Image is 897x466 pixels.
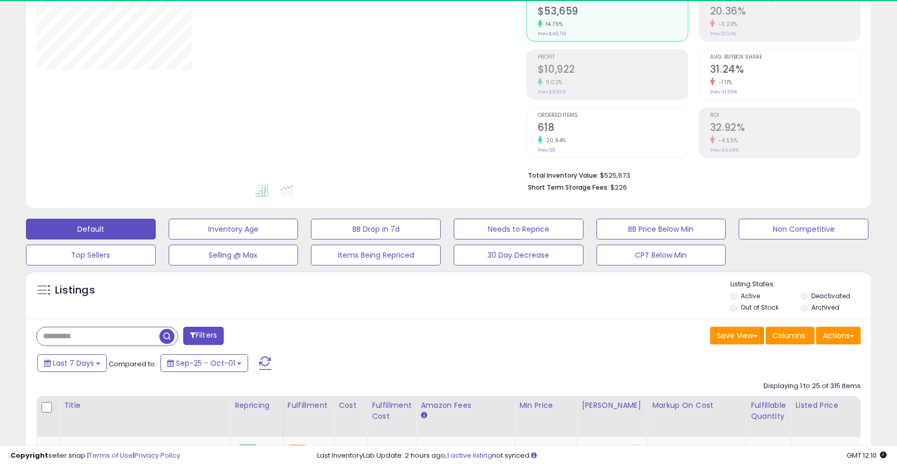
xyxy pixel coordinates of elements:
a: 1 active listing [447,450,492,460]
div: Listed Price [795,400,885,411]
button: Needs to Reprice [454,219,583,239]
button: Filters [183,327,224,345]
h2: 618 [538,122,688,136]
button: CPT Below Min [596,245,726,265]
div: Last InventoryLab Update: 2 hours ago, not synced. [317,451,887,461]
small: 11.02% [542,78,563,86]
small: Prev: $9,839 [538,89,566,95]
h2: $53,659 [538,5,688,19]
b: Total Inventory Value: [528,171,599,180]
h2: 32.92% [710,122,860,136]
div: seller snap | | [10,451,180,461]
div: Displaying 1 to 25 of 315 items [764,381,861,391]
h2: 31.24% [710,63,860,77]
label: Archived [811,303,839,312]
button: Inventory Age [169,219,298,239]
small: -1.11% [715,78,732,86]
small: -3.23% [715,20,738,28]
a: Privacy Policy [134,450,180,460]
div: Markup on Cost [652,400,742,411]
label: Deactivated [811,291,850,300]
button: Last 7 Days [37,354,107,372]
p: Listing States: [730,279,871,289]
small: 14.75% [542,20,563,28]
span: Sep-25 - Oct-01 [176,358,235,368]
div: [PERSON_NAME] [581,400,643,411]
button: BB Drop in 7d [311,219,441,239]
small: 20.94% [542,137,566,144]
small: Prev: 21.04% [710,31,736,37]
a: Terms of Use [89,450,133,460]
span: Ordered Items [538,113,688,118]
label: Out of Stock [741,303,779,312]
button: BB Price Below Min [596,219,726,239]
div: Cost [338,400,363,411]
th: The percentage added to the cost of goods (COGS) that forms the calculator for Min & Max prices. [648,396,746,437]
span: 2025-10-9 12:10 GMT [847,450,887,460]
span: ROI [710,113,860,118]
button: Items Being Repriced [311,245,441,265]
div: Amazon Fees [420,400,510,411]
small: Amazon Fees. [420,411,427,420]
li: $525,673 [528,168,853,181]
small: Prev: 511 [538,147,555,153]
div: Fulfillable Quantity [751,400,786,422]
small: Prev: $46,761 [538,31,566,37]
button: Columns [766,327,814,344]
h2: 20.36% [710,5,860,19]
div: Repricing [235,400,279,411]
small: -4.55% [715,137,738,144]
button: Save View [710,327,764,344]
button: Actions [816,327,861,344]
span: $226 [610,182,627,192]
label: Active [741,291,760,300]
div: Fulfillment Cost [372,400,412,422]
span: Profit [538,55,688,60]
small: Prev: 31.59% [710,89,737,95]
h5: Listings [55,283,95,298]
div: Title [64,400,226,411]
span: Avg. Buybox Share [710,55,860,60]
button: Non Competitive [739,219,868,239]
button: 30 Day Decrease [454,245,583,265]
span: Columns [772,330,805,341]
button: Default [26,219,156,239]
small: Prev: 34.49% [710,147,739,153]
div: Fulfillment [288,400,330,411]
div: Min Price [519,400,573,411]
h2: $10,922 [538,63,688,77]
strong: Copyright [10,450,48,460]
span: Compared to: [108,359,156,369]
button: Sep-25 - Oct-01 [160,354,248,372]
b: Short Term Storage Fees: [528,183,609,192]
button: Top Sellers [26,245,156,265]
span: Last 7 Days [53,358,94,368]
button: Selling @ Max [169,245,298,265]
